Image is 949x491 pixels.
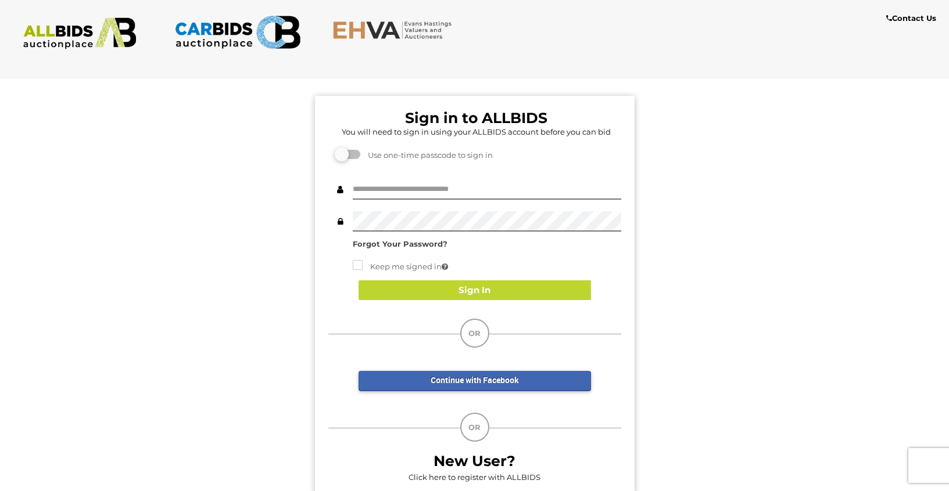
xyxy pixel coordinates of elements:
[409,472,540,482] a: Click here to register with ALLBIDS
[405,109,547,127] b: Sign in to ALLBIDS
[359,371,591,391] a: Continue with Facebook
[434,452,515,470] b: New User?
[886,13,936,23] b: Contact Us
[174,12,300,53] img: CARBIDS.com.au
[353,260,448,273] label: Keep me signed in
[359,280,591,301] button: Sign In
[353,239,447,248] a: Forgot Your Password?
[332,20,459,39] img: EHVA.com.au
[362,150,493,160] span: Use one-time passcode to sign in
[460,413,489,442] div: OR
[331,128,621,136] h5: You will need to sign in using your ALLBIDS account before you can bid
[886,12,939,25] a: Contact Us
[17,17,143,49] img: ALLBIDS.com.au
[460,319,489,348] div: OR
